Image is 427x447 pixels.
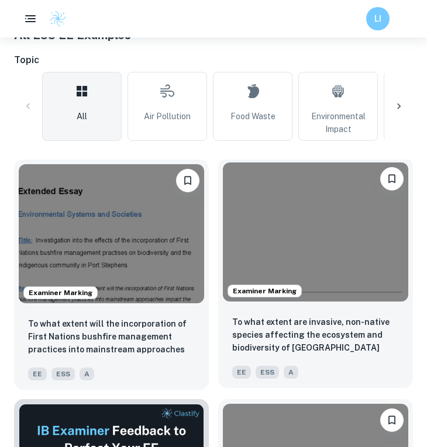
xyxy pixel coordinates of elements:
[232,366,251,379] span: EE
[77,110,87,123] span: All
[42,10,67,27] a: Clastify logo
[49,10,67,27] img: Clastify logo
[230,110,276,123] span: Food Waste
[232,316,399,355] p: To what extent are invasive, non-native species affecting the ecosystem and biodiversity of El Ca...
[144,110,191,123] span: Air Pollution
[380,408,404,432] button: Bookmark
[51,368,75,380] span: ESS
[371,12,385,25] h6: LI
[284,366,298,379] span: A
[28,317,195,357] p: To what extent will the incorporation of First Nations bushfire management practices into mainstr...
[366,7,390,30] button: LI
[380,167,404,190] button: Bookmark
[24,287,97,298] span: Examiner Marking
[304,110,373,136] span: Environmental Impact
[14,160,209,390] a: Examiner MarkingBookmarkTo what extent will the incorporation of First Nations bushfire managemen...
[223,162,408,302] img: ESS EE example thumbnail: To what extent are invasive, non-native
[256,366,279,379] span: ESS
[176,169,199,192] button: Bookmark
[14,53,413,67] h6: Topic
[228,286,301,296] span: Examiner Marking
[218,160,413,390] a: Examiner MarkingBookmarkTo what extent are invasive, non-native species affecting the ecosystem a...
[19,164,204,303] img: ESS EE example thumbnail: To what extent will the incorporation of
[80,368,94,380] span: A
[28,368,47,380] span: EE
